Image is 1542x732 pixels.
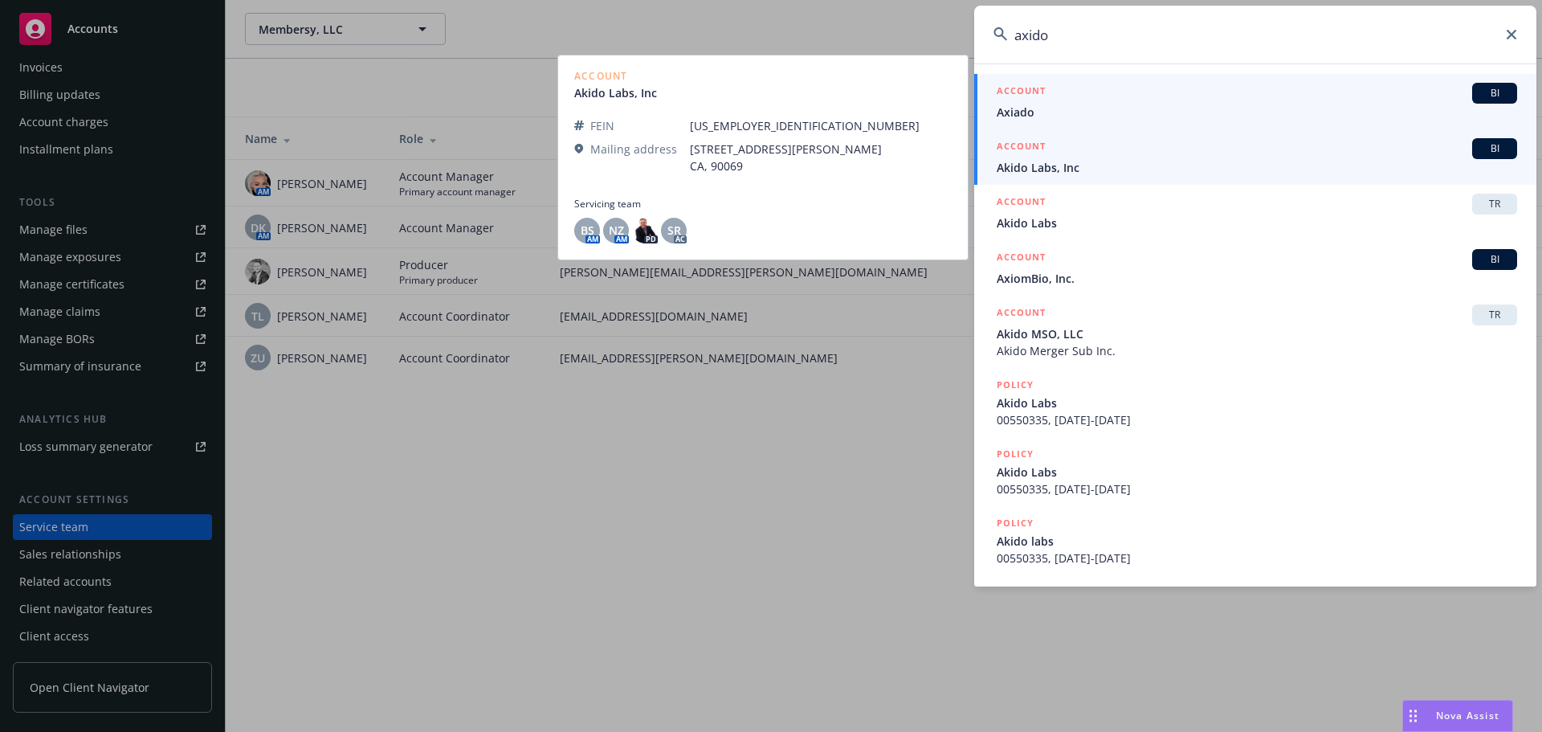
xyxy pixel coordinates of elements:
span: BI [1479,141,1511,156]
span: BI [1479,86,1511,100]
span: Akido Labs [997,464,1517,481]
span: Akido Labs [997,215,1517,231]
h5: POLICY [997,377,1034,393]
a: POLICYAkido labs00550335, [DATE]-[DATE] [974,506,1536,575]
a: POLICYAkido Labs00550335, [DATE]-[DATE] [974,437,1536,506]
span: TR [1479,197,1511,211]
span: 00550335, [DATE]-[DATE] [997,411,1517,428]
h5: POLICY [997,584,1034,600]
span: Akido MSO, LLC [997,325,1517,342]
span: Nova Assist [1436,709,1499,722]
span: 00550335, [DATE]-[DATE] [997,481,1517,497]
h5: ACCOUNT [997,194,1046,213]
div: Drag to move [1403,701,1423,731]
span: 00550335, [DATE]-[DATE] [997,550,1517,566]
span: BI [1479,252,1511,267]
span: Akido Merger Sub Inc. [997,342,1517,359]
span: Akido Labs, Inc [997,159,1517,176]
span: Akido labs [997,533,1517,550]
span: Akido Labs [997,395,1517,411]
a: ACCOUNTBIAxiomBio, Inc. [974,240,1536,296]
h5: POLICY [997,515,1034,531]
a: POLICYAkido Labs00550335, [DATE]-[DATE] [974,368,1536,437]
span: TR [1479,308,1511,322]
a: ACCOUNTBIAkido Labs, Inc [974,129,1536,185]
span: Axiado [997,104,1517,121]
a: ACCOUNTTRAkido Labs [974,185,1536,240]
a: POLICY [974,575,1536,644]
a: ACCOUNTTRAkido MSO, LLCAkido Merger Sub Inc. [974,296,1536,368]
h5: ACCOUNT [997,83,1046,102]
a: ACCOUNTBIAxiado [974,74,1536,129]
input: Search... [974,6,1536,63]
h5: ACCOUNT [997,249,1046,268]
h5: ACCOUNT [997,305,1046,324]
span: AxiomBio, Inc. [997,270,1517,287]
h5: ACCOUNT [997,138,1046,157]
button: Nova Assist [1402,700,1513,732]
h5: POLICY [997,446,1034,462]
